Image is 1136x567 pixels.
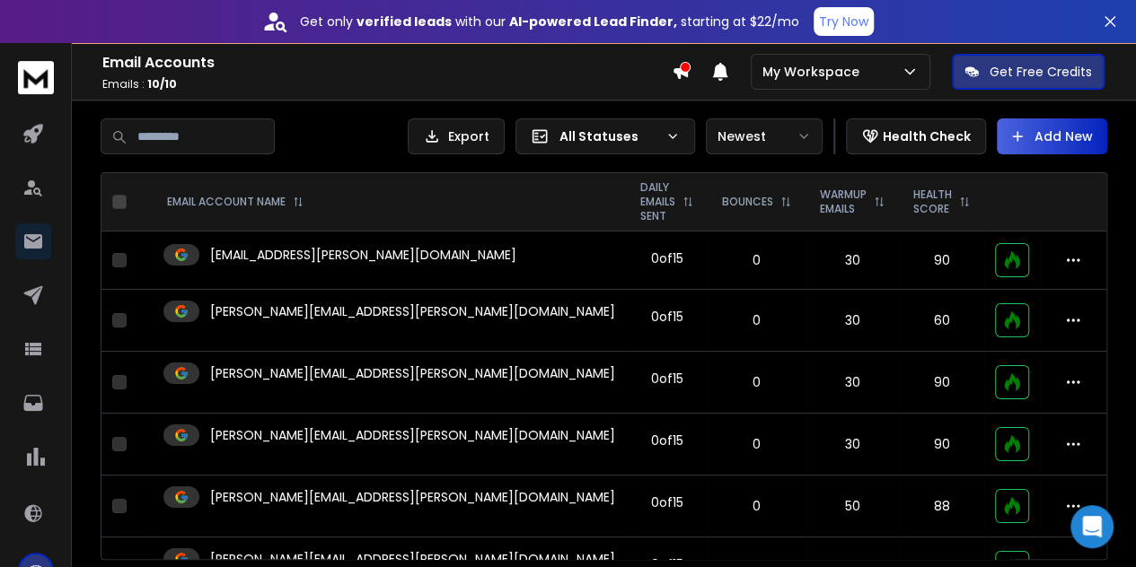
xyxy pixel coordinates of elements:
[147,76,177,92] span: 10 / 10
[210,364,615,382] p: [PERSON_NAME][EMAIL_ADDRESS][PERSON_NAME][DOMAIN_NAME]
[846,118,986,154] button: Health Check
[706,118,823,154] button: Newest
[819,13,868,31] p: Try Now
[718,435,795,453] p: 0
[899,231,984,290] td: 90
[806,352,899,414] td: 30
[651,308,683,326] div: 0 of 15
[820,188,867,216] p: WARMUP EMAILS
[408,118,505,154] button: Export
[990,63,1092,81] p: Get Free Credits
[913,188,952,216] p: HEALTH SCORE
[899,475,984,537] td: 88
[718,311,795,329] p: 0
[640,180,675,223] p: DAILY EMAILS SENT
[210,302,615,320] p: [PERSON_NAME][EMAIL_ADDRESS][PERSON_NAME][DOMAIN_NAME]
[806,231,899,290] td: 30
[899,290,984,352] td: 60
[509,13,677,31] strong: AI-powered Lead Finder,
[357,13,452,31] strong: verified leads
[102,52,672,74] h1: Email Accounts
[651,249,683,267] div: 0 of 15
[997,118,1107,154] button: Add New
[167,195,304,209] div: EMAIL ACCOUNT NAME
[102,77,672,92] p: Emails :
[722,195,773,209] p: BOUNCES
[18,61,54,94] img: logo
[210,488,615,506] p: [PERSON_NAME][EMAIL_ADDRESS][PERSON_NAME][DOMAIN_NAME]
[651,493,683,511] div: 0 of 15
[559,127,658,145] p: All Statuses
[952,54,1105,90] button: Get Free Credits
[806,290,899,352] td: 30
[899,352,984,414] td: 90
[762,63,867,81] p: My Workspace
[651,432,683,449] div: 0 of 15
[814,7,874,36] button: Try Now
[806,414,899,475] td: 30
[210,246,516,264] p: [EMAIL_ADDRESS][PERSON_NAME][DOMAIN_NAME]
[899,414,984,475] td: 90
[718,373,795,391] p: 0
[651,370,683,388] div: 0 of 15
[718,497,795,515] p: 0
[718,251,795,269] p: 0
[806,475,899,537] td: 50
[1070,505,1114,548] div: Open Intercom Messenger
[210,426,615,444] p: [PERSON_NAME][EMAIL_ADDRESS][PERSON_NAME][DOMAIN_NAME]
[300,13,799,31] p: Get only with our starting at $22/mo
[883,127,971,145] p: Health Check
